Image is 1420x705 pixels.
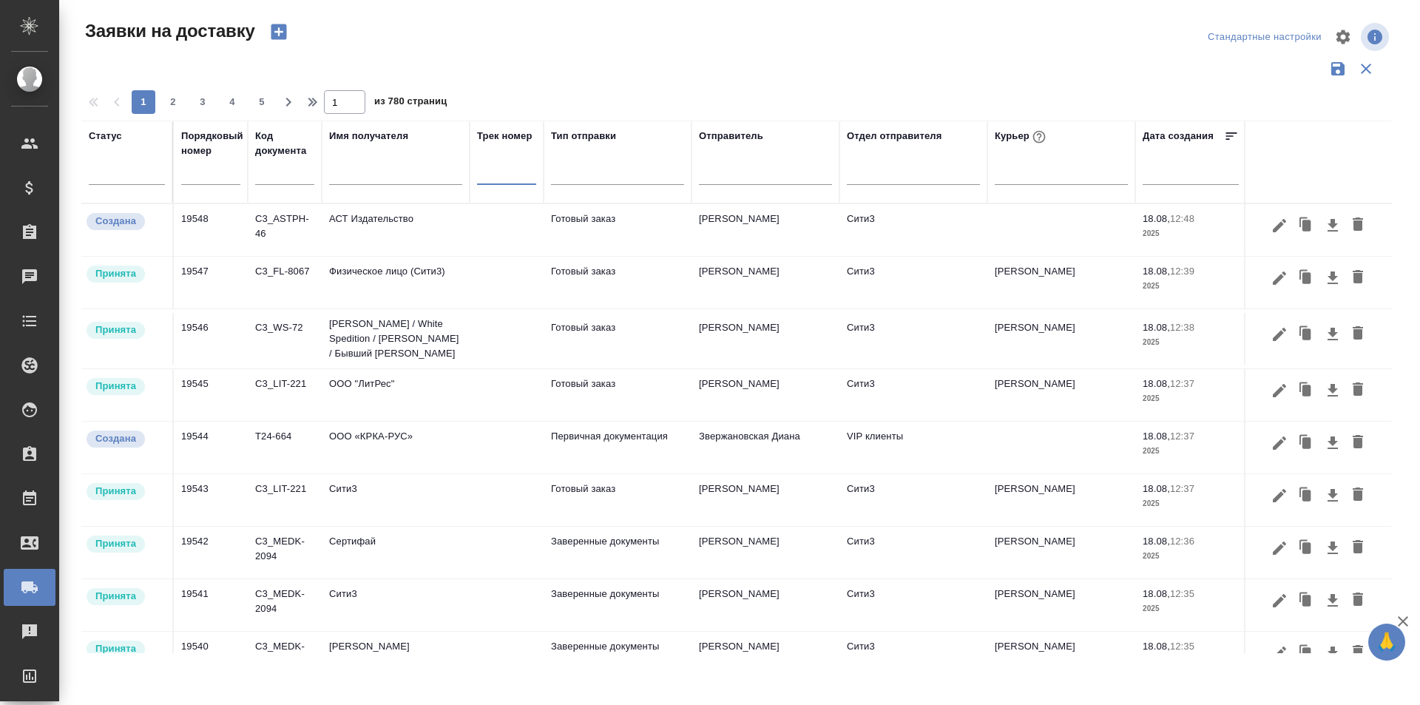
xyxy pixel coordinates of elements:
[255,129,314,158] div: Код документа
[95,641,136,656] p: Принята
[1267,639,1292,667] button: Редактировать
[85,264,165,284] div: Курьер назначен
[85,429,165,449] div: Новая заявка, еще не передана в работу
[174,474,248,526] td: 19543
[1320,212,1345,240] button: Скачать
[692,369,839,421] td: [PERSON_NAME]
[174,313,248,365] td: 19546
[1143,226,1239,241] p: 2025
[1320,639,1345,667] button: Скачать
[322,309,470,368] td: [PERSON_NAME] / White Spedition / [PERSON_NAME] / Бывший [PERSON_NAME]
[322,369,470,421] td: ООО "ЛитРес"
[85,587,165,607] div: Курьер назначен
[847,129,941,144] div: Отдел отправителя
[322,632,470,684] td: [PERSON_NAME]
[174,632,248,684] td: 19540
[250,95,274,109] span: 5
[544,257,692,308] td: Готовый заказ
[374,92,447,114] span: из 780 страниц
[1292,482,1320,510] button: Клонировать
[191,90,214,114] button: 3
[81,19,255,43] span: Заявки на доставку
[322,422,470,473] td: ООО «КРКА-РУС»
[1345,377,1370,405] button: Удалить
[85,320,165,340] div: Курьер назначен
[987,632,1135,684] td: [PERSON_NAME]
[220,95,244,109] span: 4
[161,90,185,114] button: 2
[692,527,839,578] td: [PERSON_NAME]
[1143,213,1170,224] p: 18.08,
[248,369,322,421] td: C3_LIT-221
[89,129,122,144] div: Статус
[1345,212,1370,240] button: Удалить
[544,204,692,256] td: Готовый заказ
[987,369,1135,421] td: [PERSON_NAME]
[1143,641,1170,652] p: 18.08,
[1320,534,1345,562] button: Скачать
[95,431,136,446] p: Создана
[1325,19,1361,55] span: Настроить таблицу
[322,527,470,578] td: Сертифай
[692,632,839,684] td: [PERSON_NAME]
[1204,26,1325,49] div: split button
[248,474,322,526] td: C3_LIT-221
[692,422,839,473] td: Звержановская Диана
[692,204,839,256] td: [PERSON_NAME]
[692,579,839,631] td: [PERSON_NAME]
[174,204,248,256] td: 19548
[174,369,248,421] td: 19545
[1267,587,1292,615] button: Редактировать
[1320,264,1345,292] button: Скачать
[1345,429,1370,457] button: Удалить
[174,527,248,578] td: 19542
[85,212,165,232] div: Новая заявка, еще не передана в работу
[1345,482,1370,510] button: Удалить
[1292,534,1320,562] button: Клонировать
[322,257,470,308] td: Физическое лицо (Сити3)
[1292,377,1320,405] button: Клонировать
[699,129,763,144] div: Отправитель
[1267,212,1292,240] button: Редактировать
[329,129,408,144] div: Имя получателя
[261,19,297,44] button: Создать
[1143,431,1170,442] p: 18.08,
[1374,627,1399,658] span: 🙏
[987,579,1135,631] td: [PERSON_NAME]
[322,474,470,526] td: Сити3
[839,632,987,684] td: Сити3
[1292,212,1320,240] button: Клонировать
[1345,264,1370,292] button: Удалить
[85,639,165,659] div: Курьер назначен
[1345,639,1370,667] button: Удалить
[181,129,243,158] div: Порядковый номер
[1320,377,1345,405] button: Скачать
[1292,429,1320,457] button: Клонировать
[174,257,248,308] td: 19547
[544,369,692,421] td: Готовый заказ
[322,204,470,256] td: АСТ Издательство
[544,474,692,526] td: Готовый заказ
[1170,266,1194,277] p: 12:39
[1143,378,1170,389] p: 18.08,
[1292,264,1320,292] button: Клонировать
[544,313,692,365] td: Готовый заказ
[692,257,839,308] td: [PERSON_NAME]
[1143,444,1239,459] p: 2025
[174,579,248,631] td: 19541
[1368,624,1405,661] button: 🙏
[692,474,839,526] td: [PERSON_NAME]
[95,323,136,337] p: Принята
[248,527,322,578] td: C3_MEDK-2094
[1352,55,1380,83] button: Сбросить фильтры
[1345,320,1370,348] button: Удалить
[1267,320,1292,348] button: Редактировать
[250,90,274,114] button: 5
[1143,391,1239,406] p: 2025
[248,257,322,308] td: C3_FL-8067
[248,204,322,256] td: C3_ASTPH-46
[1170,378,1194,389] p: 12:37
[995,127,1049,146] div: Курьер
[1143,536,1170,547] p: 18.08,
[1170,483,1194,494] p: 12:37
